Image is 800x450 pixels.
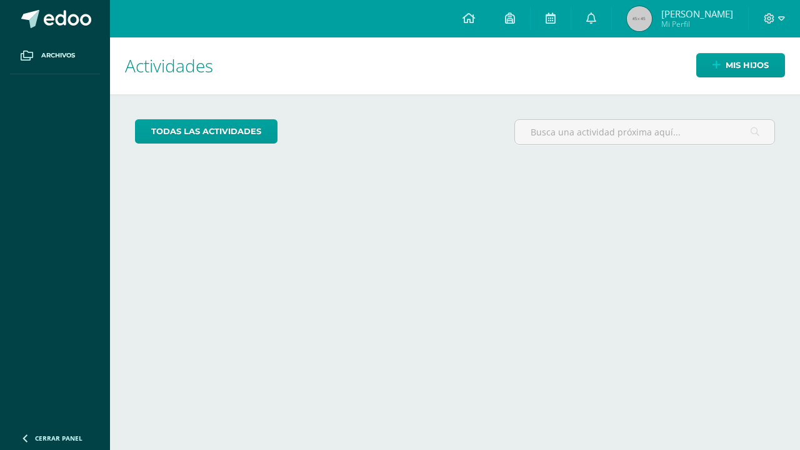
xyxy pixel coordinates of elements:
span: Mi Perfil [661,19,733,29]
a: todas las Actividades [135,119,277,144]
a: Archivos [10,37,100,74]
span: Mis hijos [726,54,769,77]
span: Archivos [41,51,75,61]
span: Cerrar panel [35,434,82,443]
a: Mis hijos [696,53,785,77]
input: Busca una actividad próxima aquí... [515,120,774,144]
h1: Actividades [125,37,785,94]
img: 45x45 [627,6,652,31]
span: [PERSON_NAME] [661,7,733,20]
